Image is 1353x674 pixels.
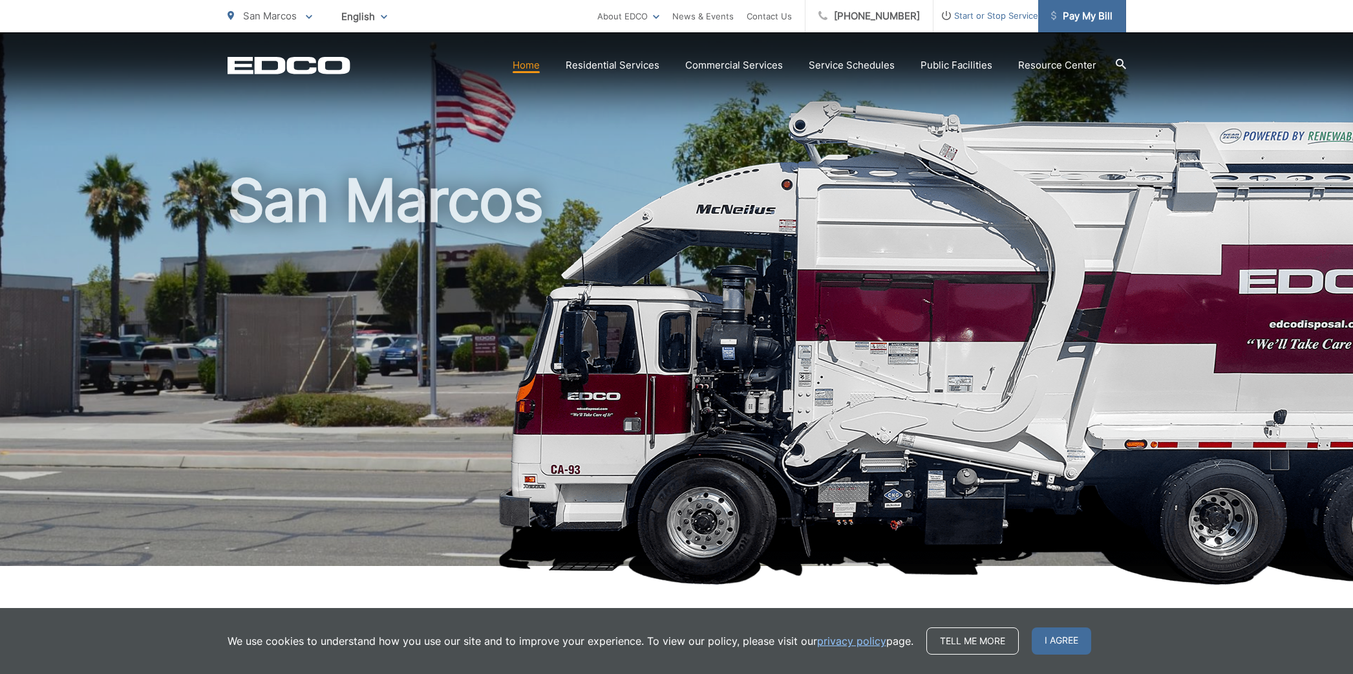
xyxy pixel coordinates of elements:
a: privacy policy [817,633,886,649]
a: Resource Center [1018,58,1096,73]
a: About EDCO [597,8,659,24]
span: I agree [1032,627,1091,655]
a: Commercial Services [685,58,783,73]
p: We use cookies to understand how you use our site and to improve your experience. To view our pol... [228,633,913,649]
h1: San Marcos [228,168,1126,578]
span: San Marcos [243,10,297,22]
a: Tell me more [926,627,1019,655]
span: Pay My Bill [1051,8,1113,24]
a: Residential Services [566,58,659,73]
a: Public Facilities [921,58,992,73]
a: Home [513,58,540,73]
a: News & Events [672,8,734,24]
a: Contact Us [747,8,792,24]
a: EDCD logo. Return to the homepage. [228,56,350,74]
span: English [332,5,397,28]
a: Service Schedules [809,58,895,73]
